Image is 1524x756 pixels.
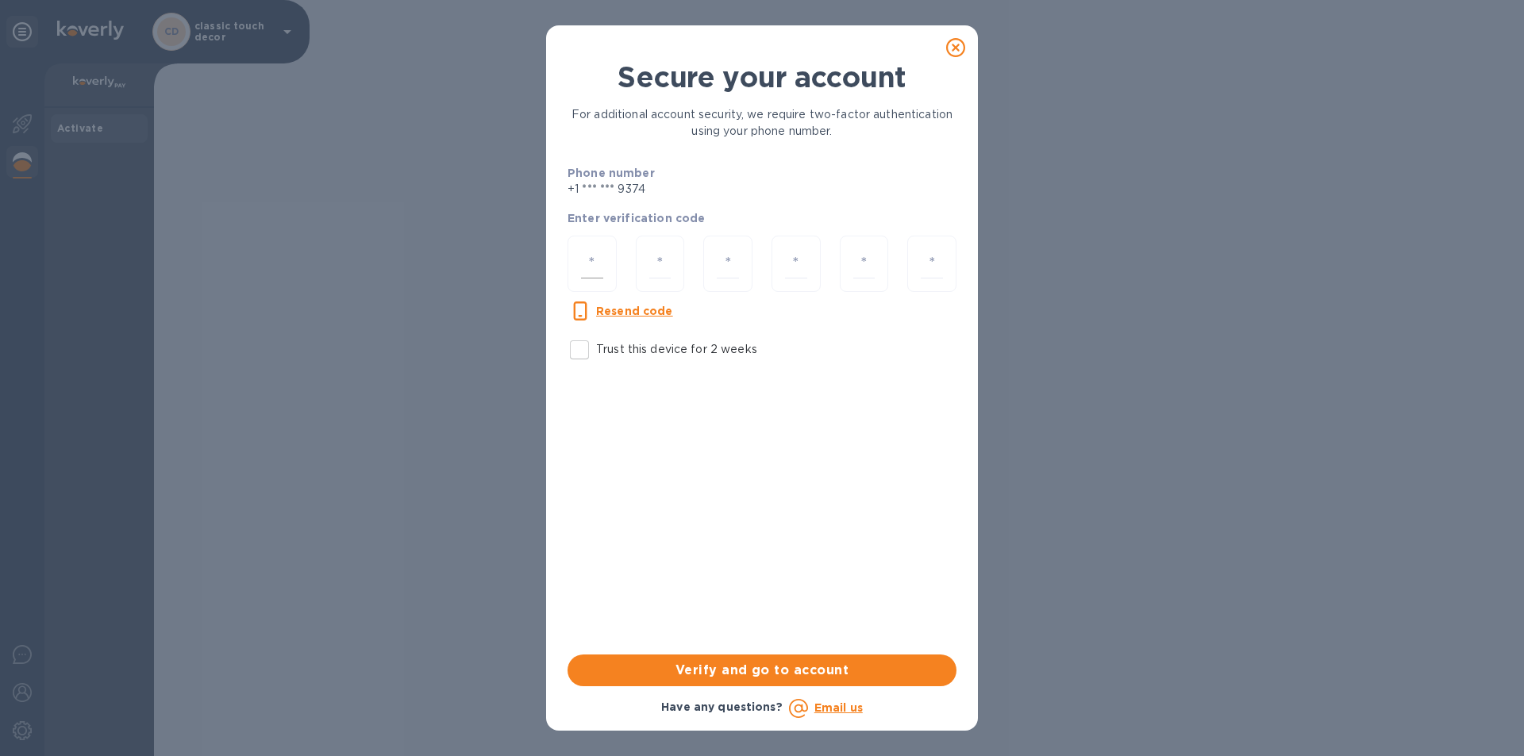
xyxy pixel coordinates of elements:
a: Email us [814,701,863,714]
b: Phone number [568,167,655,179]
b: Have any questions? [661,700,783,713]
p: For additional account security, we require two-factor authentication using your phone number. [568,106,956,140]
button: Verify and go to account [568,654,956,686]
u: Resend code [596,305,673,317]
h1: Secure your account [568,60,956,94]
p: Trust this device for 2 weeks [596,341,757,358]
p: Enter verification code [568,210,956,226]
span: Verify and go to account [580,661,944,680]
